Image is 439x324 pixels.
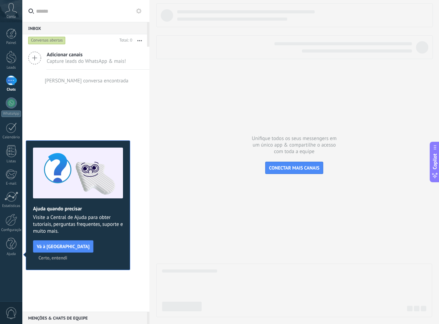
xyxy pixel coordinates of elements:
button: Certo, entendi [35,253,70,263]
div: Inbox [22,22,147,34]
div: Listas [1,159,21,164]
div: Menções & Chats de equipe [22,312,147,324]
h2: Ajuda quando precisar [33,206,123,212]
div: Estatísticas [1,204,21,208]
div: Painel [1,41,21,45]
div: Total: 0 [117,37,132,44]
span: Certo, entendi [38,255,67,260]
span: Conta [7,15,16,19]
div: Conversas abertas [28,36,66,45]
div: Ajuda [1,252,21,256]
span: Copilot [431,154,438,170]
div: E-mail [1,182,21,186]
div: Leads [1,66,21,70]
div: Chats [1,88,21,92]
span: Vá à [GEOGRAPHIC_DATA] [37,244,90,249]
div: Calendário [1,135,21,140]
button: Vá à [GEOGRAPHIC_DATA] [33,240,93,253]
span: Adicionar canais [47,51,126,58]
button: CONECTAR MAIS CANAIS [265,162,323,174]
div: [PERSON_NAME] conversa encontrada [45,78,128,84]
span: Visite a Central de Ajuda para obter tutoriais, perguntas frequentes, suporte e muito mais. [33,214,123,235]
div: WhatsApp [1,111,21,117]
span: CONECTAR MAIS CANAIS [269,165,319,171]
div: Configurações [1,228,21,232]
span: Capture leads do WhatsApp & mais! [47,58,126,65]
